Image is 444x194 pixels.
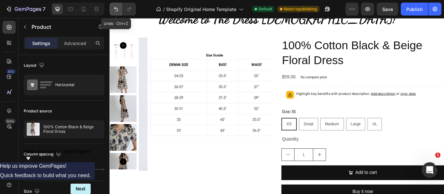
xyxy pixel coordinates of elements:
[43,125,101,134] p: 100% Cotton Black & Beige Floral Dress
[110,18,444,194] iframe: Design area
[284,6,317,12] span: Need republishing
[163,6,165,13] span: /
[5,119,16,124] div: Beta
[305,86,333,90] span: Add description
[166,6,236,13] span: Shopify Original Home Template
[215,152,237,166] input: quantity
[435,153,440,158] span: 1
[406,6,423,13] div: Publish
[24,149,91,162] button: Show survey - Help us improve GemPages!
[333,86,357,90] span: or
[3,3,48,16] button: 7
[32,40,50,47] p: Settings
[43,5,46,13] p: 7
[200,105,218,114] legend: Size: XS
[306,121,312,126] span: XL
[339,86,357,90] span: sync data
[251,121,268,126] span: Medium
[237,152,252,166] button: increment
[422,162,437,178] iframe: Intercom live chat
[64,40,86,47] p: Advanced
[206,121,212,126] span: XS
[200,23,390,59] h2: 100% Cotton Black & Beige Floral Dress
[258,6,272,12] span: Default
[27,123,40,136] img: product feature img
[200,63,217,74] div: $59.00
[286,176,311,185] div: Add to cart
[217,85,357,91] p: Highlight key benefits with product description.
[226,121,238,126] span: Small
[32,23,87,31] p: Product
[200,136,390,147] div: Quantity
[201,152,215,166] button: decrement
[110,3,136,16] div: Undo/Redo
[200,172,390,189] button: Add to cart
[55,77,95,92] div: Horizontal
[24,108,52,114] div: Product source
[281,121,293,126] span: Large
[24,61,46,70] div: Layout
[377,3,398,16] button: Save
[382,6,393,12] span: Save
[6,69,16,74] div: 450
[24,149,91,154] span: Help us improve GemPages!
[401,3,428,16] button: Publish
[223,67,254,71] p: No compare price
